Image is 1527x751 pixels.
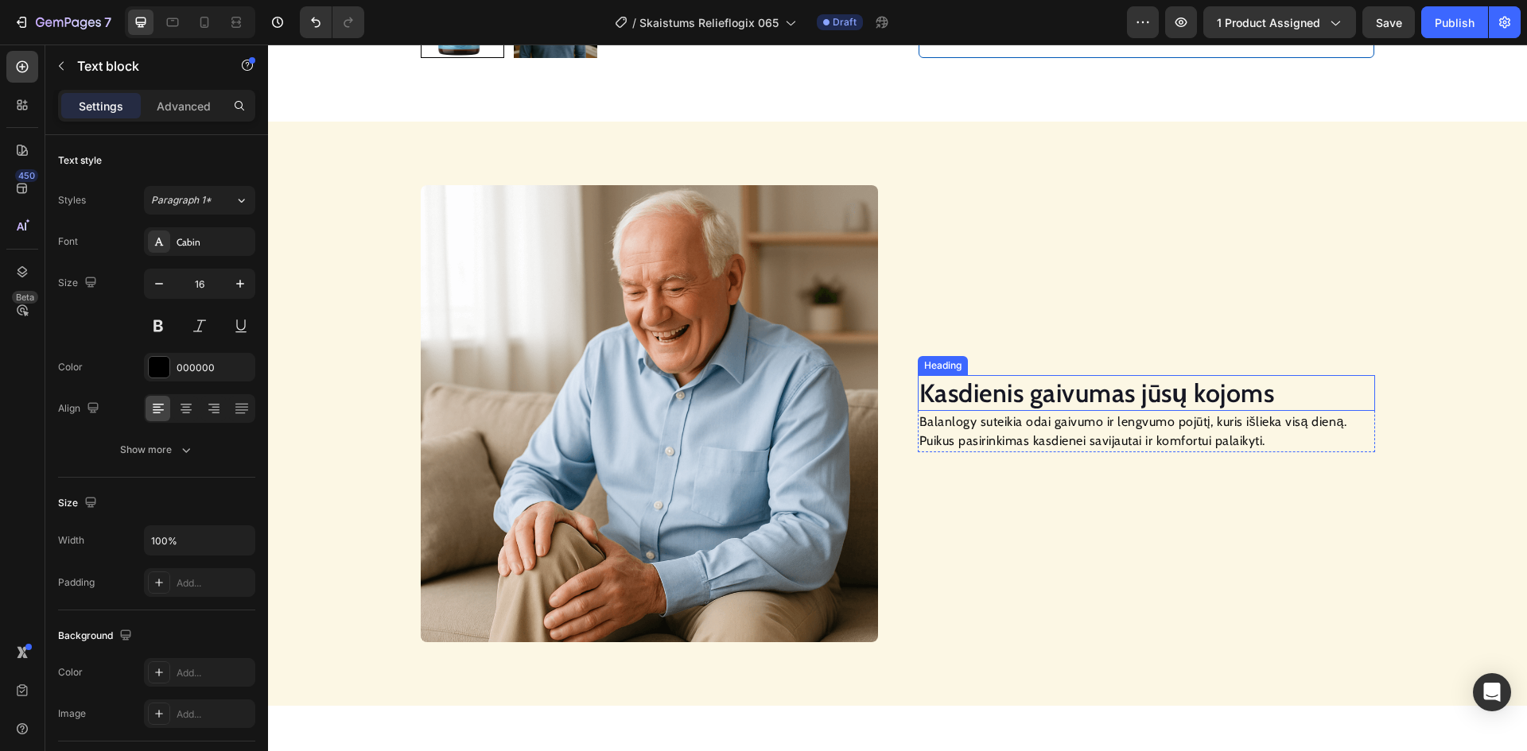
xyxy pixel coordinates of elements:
div: Font [58,234,78,249]
div: 000000 [177,361,251,375]
button: 7 [6,6,119,38]
button: Publish [1421,6,1488,38]
div: Color [58,665,83,679]
button: 1 product assigned [1203,6,1356,38]
input: Auto [145,526,254,555]
div: Text style [58,153,102,168]
span: 1 product assigned [1217,14,1320,31]
div: Width [58,533,84,548]
div: Size [58,493,100,514]
div: Publish [1435,14,1475,31]
button: Save [1362,6,1415,38]
span: Paragraph 1* [151,193,212,207]
button: Paragraph 1* [144,186,255,215]
div: Show more [120,442,194,458]
div: Undo/Redo [300,6,364,38]
div: 450 [15,169,38,182]
p: Text block [77,56,212,75]
div: Color [58,360,83,374]
span: Skaistums Relieflogix 065 [639,14,779,31]
span: Draft [833,15,857,29]
div: Image [58,706,86,721]
p: Balanlogy suteikia odai gaivumo ir lengvumo pojūtį, kuris išlieka visą dieną. Puikus pasirinkimas... [651,368,1105,406]
div: Cabin [177,235,251,250]
div: Size [58,273,100,294]
div: Heading [653,314,697,328]
div: Open Intercom Messenger [1473,673,1511,711]
span: / [632,14,636,31]
div: Align [58,398,103,420]
h2: Kasdienis gaivumas jūsų kojoms [650,331,1107,367]
p: Advanced [157,98,211,114]
div: Add... [177,707,251,722]
div: Add... [177,576,251,590]
div: Add... [177,666,251,680]
div: Styles [58,193,86,207]
button: Show more [58,436,255,464]
div: Beta [12,291,38,304]
span: Save [1376,16,1402,29]
p: Settings [79,98,123,114]
img: gempages_578568893010805633-800d6e8e-13b0-4f14-99ef-fdc1d50fc0df.png [153,141,610,598]
div: Background [58,625,135,647]
iframe: Design area [268,45,1527,751]
div: Padding [58,575,95,590]
p: 7 [104,13,111,32]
